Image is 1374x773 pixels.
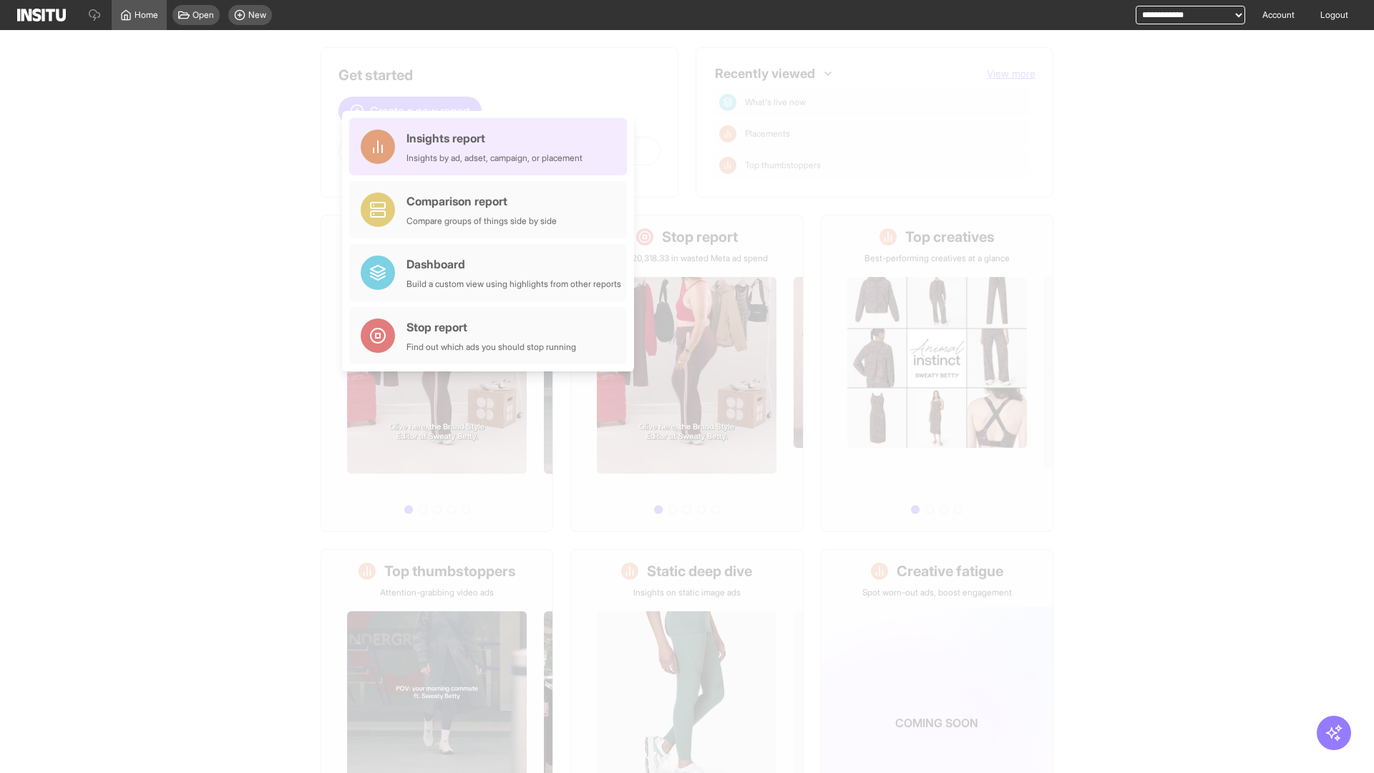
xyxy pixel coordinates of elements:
div: Compare groups of things side by side [406,215,557,227]
div: Comparison report [406,193,557,210]
span: Home [135,9,158,21]
div: Find out which ads you should stop running [406,341,576,353]
img: Logo [17,9,66,21]
div: Build a custom view using highlights from other reports [406,278,621,290]
div: Insights report [406,130,583,147]
span: New [248,9,266,21]
div: Stop report [406,319,576,336]
div: Dashboard [406,256,621,273]
span: Open [193,9,214,21]
div: Insights by ad, adset, campaign, or placement [406,152,583,164]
